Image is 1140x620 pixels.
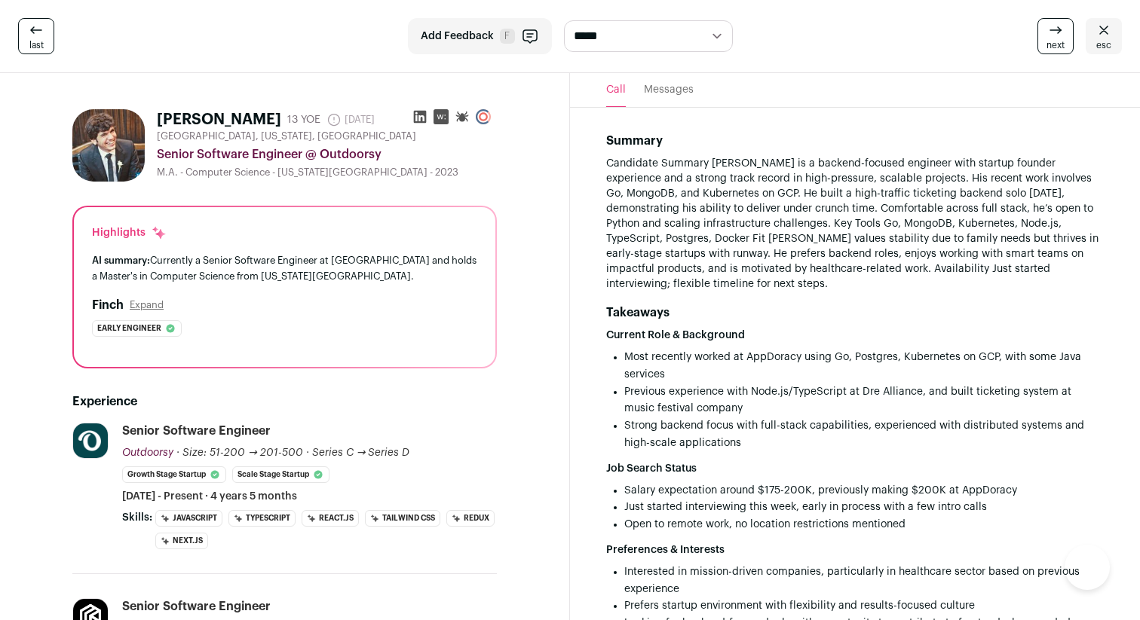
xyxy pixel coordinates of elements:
h2: Preferences & Interests [606,542,1104,557]
span: Series C → Series D [312,447,410,458]
li: Next.js [155,533,208,549]
li: Redux [446,510,495,527]
span: Skills: [122,510,152,525]
span: esc [1096,39,1111,51]
button: Call [606,73,626,107]
a: next [1037,18,1074,54]
li: Interested in mission-driven companies, particularly in healthcare sector based on previous exper... [624,563,1104,598]
span: [DATE] [326,112,375,127]
li: TypeScript [228,510,296,527]
li: Strong backend focus with full-stack capabilities, experienced with distributed systems and high-... [624,417,1104,452]
div: Senior Software Engineer [122,423,271,439]
img: 7937dc7eb9e5ad93e47eeb4073e6de051b03b6b6705b5dfc7e46bdd4378d958e.jpg [73,423,108,458]
li: JavaScript [155,510,222,527]
h4: Summary [606,132,1104,150]
div: 13 YOE [287,112,320,127]
div: Senior Software Engineer [122,598,271,615]
span: Early engineer [97,321,161,336]
span: AI summary: [92,255,150,265]
li: React.js [302,510,359,527]
span: Add Feedback [421,29,494,44]
li: Open to remote work, no location restrictions mentioned [624,516,1104,533]
a: esc [1086,18,1122,54]
button: Messages [644,73,694,107]
span: Outdoorsy [122,447,173,458]
h2: Current Role & Background [606,328,1104,343]
span: · Size: 51-200 → 201-500 [176,447,303,458]
span: last [29,39,44,51]
li: Growth Stage Startup [122,466,226,483]
div: M.A. - Computer Science - [US_STATE][GEOGRAPHIC_DATA] - 2023 [157,166,497,179]
div: Currently a Senior Software Engineer at [GEOGRAPHIC_DATA] and holds a Master's in Computer Scienc... [92,252,477,284]
h2: Experience [72,392,497,411]
li: Scale Stage Startup [232,466,329,483]
li: Tailwind CSS [365,510,440,527]
span: [GEOGRAPHIC_DATA], [US_STATE], [GEOGRAPHIC_DATA] [157,130,416,142]
li: Prefers startup environment with flexibility and results-focused culture [624,597,1104,615]
div: Senior Software Engineer @ Outdoorsy [157,145,497,163]
li: Previous experience with Node.js/TypeScript at Dre Alliance, and built ticketing system at music ... [624,383,1104,418]
button: Expand [130,299,164,311]
li: Salary expectation around $175-200K, previously making $200K at AppDoracy [624,482,1104,499]
p: Candidate Summary [PERSON_NAME] is a backend-focused engineer with startup founder experience and... [606,156,1104,292]
img: 881a78fe2eedae51ba44215b2fd13399e33074f57f09ed8f5f87a2082f781862 [72,109,145,182]
h4: Takeaways [606,304,1104,322]
button: Add Feedback F [408,18,552,54]
h2: Job Search Status [606,461,1104,476]
span: [DATE] - Present · 4 years 5 months [122,489,297,504]
li: Most recently worked at AppDoracy using Go, Postgres, Kubernetes on GCP, with some Java services [624,349,1104,383]
span: · [306,445,309,460]
span: F [500,29,515,44]
h1: [PERSON_NAME] [157,109,281,130]
span: next [1047,39,1065,51]
li: Just started interviewing this week, early in process with a few intro calls [624,499,1104,516]
h2: Finch [92,296,124,314]
iframe: Help Scout Beacon - Open [1065,545,1110,590]
a: last [18,18,54,54]
div: Highlights [92,225,167,240]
